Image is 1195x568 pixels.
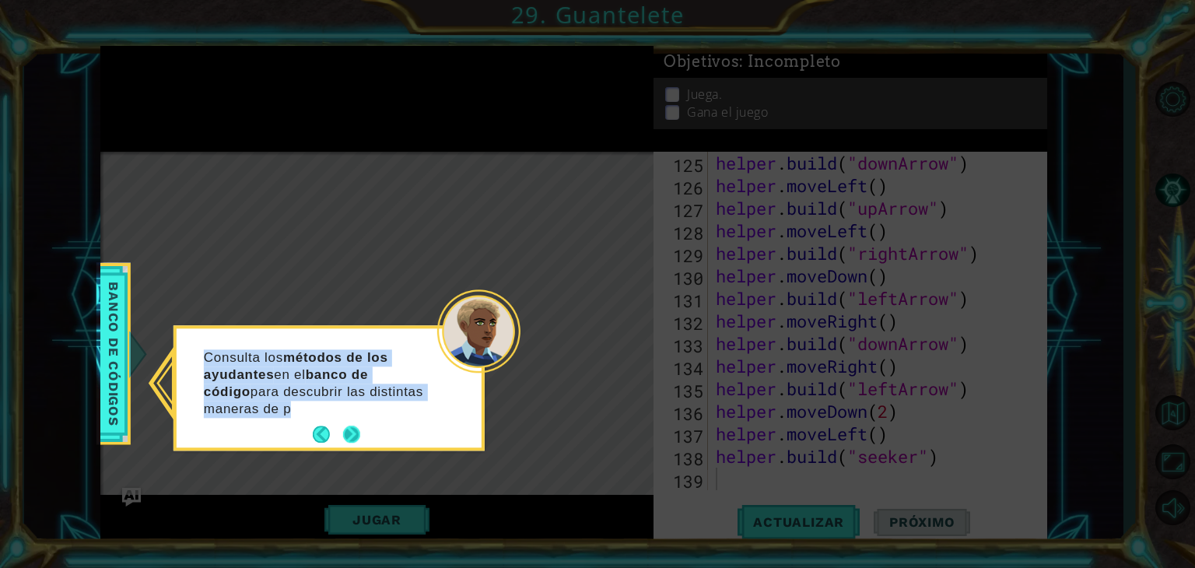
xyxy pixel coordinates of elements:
span: Banco de códigos [101,276,126,432]
button: Back [313,426,343,444]
p: Consulta los en el para descubrir las distintas maneras de p [204,349,436,418]
strong: métodos de los ayudantes [204,350,388,382]
strong: banco de código [204,367,368,399]
button: Next [343,426,360,444]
